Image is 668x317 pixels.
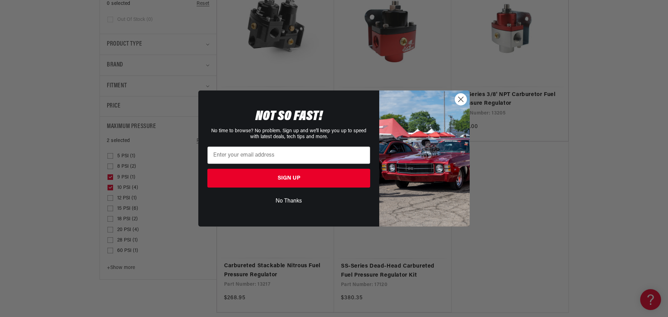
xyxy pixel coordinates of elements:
[207,195,370,208] button: No Thanks
[207,146,370,164] input: Enter your email address
[455,93,467,105] button: Close dialog
[379,90,470,226] img: 85cdd541-2605-488b-b08c-a5ee7b438a35.jpeg
[211,128,366,140] span: No time to browse? No problem. Sign up and we'll keep you up to speed with latest deals, tech tip...
[207,169,370,188] button: SIGN UP
[255,110,323,124] span: NOT SO FAST!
